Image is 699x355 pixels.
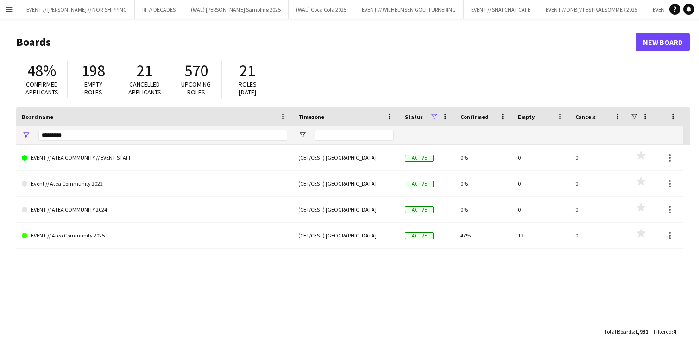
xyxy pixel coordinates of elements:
[22,145,287,171] a: EVENT // ATEA COMMUNITY // EVENT STAFF
[27,61,56,81] span: 48%
[405,181,434,187] span: Active
[298,113,324,120] span: Timezone
[135,0,183,19] button: RF // DECADES
[293,197,399,222] div: (CET/CEST) [GEOGRAPHIC_DATA]
[298,131,307,139] button: Open Filter Menu
[570,145,627,170] div: 0
[635,328,648,335] span: 1,931
[22,171,287,197] a: Event // Atea Community 2022
[354,0,464,19] button: EVENT // WILHELMSEN GOLFTURNERING
[538,0,645,19] button: EVENT // DNB // FESTIVALSOMMER 2025
[636,33,690,51] a: New Board
[22,223,287,249] a: EVENT // Atea Community 2025
[22,113,53,120] span: Board name
[137,61,152,81] span: 21
[455,197,512,222] div: 0%
[570,197,627,222] div: 0
[239,61,255,81] span: 21
[575,113,596,120] span: Cancels
[405,232,434,239] span: Active
[654,328,672,335] span: Filtered
[184,61,208,81] span: 570
[289,0,354,19] button: (WAL) Coca Cola 2025
[654,323,676,341] div: :
[84,80,102,96] span: Empty roles
[455,171,512,196] div: 0%
[239,80,257,96] span: Roles [DATE]
[405,155,434,162] span: Active
[128,80,161,96] span: Cancelled applicants
[405,206,434,213] span: Active
[22,131,30,139] button: Open Filter Menu
[315,130,394,141] input: Timezone Filter Input
[16,35,636,49] h1: Boards
[22,197,287,223] a: EVENT // ATEA COMMUNITY 2024
[512,197,570,222] div: 0
[25,80,58,96] span: Confirmed applicants
[38,130,287,141] input: Board name Filter Input
[455,223,512,248] div: 47%
[512,223,570,248] div: 12
[405,113,423,120] span: Status
[293,223,399,248] div: (CET/CEST) [GEOGRAPHIC_DATA]
[181,80,211,96] span: Upcoming roles
[19,0,135,19] button: EVENT // [PERSON_NAME] // NOR-SHIPPING
[512,145,570,170] div: 0
[455,145,512,170] div: 0%
[570,223,627,248] div: 0
[673,328,676,335] span: 4
[293,171,399,196] div: (CET/CEST) [GEOGRAPHIC_DATA]
[604,328,634,335] span: Total Boards
[512,171,570,196] div: 0
[604,323,648,341] div: :
[82,61,105,81] span: 198
[464,0,538,19] button: EVENT // SNAPCHAT CAFÈ
[570,171,627,196] div: 0
[460,113,489,120] span: Confirmed
[518,113,535,120] span: Empty
[293,145,399,170] div: (CET/CEST) [GEOGRAPHIC_DATA]
[183,0,289,19] button: (WAL) [PERSON_NAME] Sampling 2025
